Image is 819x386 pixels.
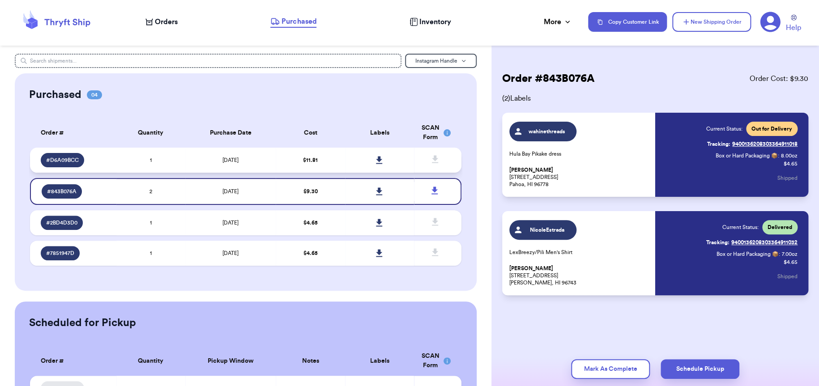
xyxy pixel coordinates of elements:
a: Tracking:9400136208303364911032 [706,235,798,250]
a: Inventory [409,17,451,27]
span: # D6A09BCC [46,157,79,164]
span: 7.00 oz [782,250,798,258]
span: : [779,250,780,258]
span: Box or Hard Packaging 📦 [717,251,779,257]
span: Inventory [419,17,451,27]
th: Purchase Date [185,118,276,148]
span: [DATE] [222,250,239,256]
button: Shipped [777,168,798,188]
button: Instagram Handle [405,54,477,68]
span: [DATE] [222,157,239,163]
span: Current Status: [706,125,742,132]
p: Hula Bay Pikake dress [509,150,650,157]
span: Tracking: [706,239,729,246]
span: [DATE] [222,189,239,194]
span: Delivered [768,224,792,231]
button: Copy Customer Link [588,12,667,32]
span: # 7851947D [46,250,74,257]
th: Pickup Window [185,346,276,376]
span: $ 11.81 [303,157,318,163]
button: Mark As Complete [571,359,650,379]
th: Labels [345,346,414,376]
a: Purchased [270,16,316,28]
span: 1 [150,220,152,225]
th: Quantity [116,118,185,148]
button: New Shipping Order [672,12,751,32]
p: $ 4.65 [784,259,798,266]
p: [STREET_ADDRESS] [PERSON_NAME], HI 96743 [509,265,650,286]
span: 2 [149,189,152,194]
span: [PERSON_NAME] [509,265,553,272]
th: Quantity [116,346,185,376]
button: Shipped [777,267,798,286]
span: 1 [150,157,152,163]
p: $ 4.65 [784,160,798,167]
input: Search shipments... [15,54,401,68]
span: Instagram Handle [415,58,457,64]
span: $ 9.30 [303,189,318,194]
th: Order # [30,118,116,148]
a: Tracking:9400136208303364911018 [707,137,798,151]
span: $ 4.65 [303,250,318,256]
span: Tracking: [707,140,730,148]
span: Help [786,22,801,33]
p: [STREET_ADDRESS] Pahoa, HI 96778 [509,166,650,188]
div: SCAN Form [419,352,451,370]
span: Orders [155,17,178,27]
span: Purchased [282,16,316,27]
th: Order # [30,346,116,376]
span: Order Cost: $ 9.30 [750,73,808,84]
div: SCAN Form [419,123,451,142]
p: LexBreezy/Pili Men's Shirt [509,249,650,256]
span: wahinethreads [526,128,568,135]
span: ( 2 ) Labels [502,93,808,104]
span: [PERSON_NAME] [509,167,553,174]
h2: Order # 843B076A [502,72,595,86]
th: Notes [276,346,345,376]
th: Labels [345,118,414,148]
span: [DATE] [222,220,239,225]
span: Current Status: [722,224,759,231]
button: Schedule Pickup [661,359,739,379]
span: $ 4.65 [303,220,318,225]
span: # 2BD4D3D0 [46,219,77,226]
span: Out for Delivery [751,125,792,132]
span: 04 [87,90,102,99]
div: More [544,17,572,27]
th: Cost [276,118,345,148]
span: NicoleEstrada [526,226,568,233]
h2: Purchased [29,88,81,102]
span: 8.00 oz [781,152,798,159]
span: : [778,152,779,159]
a: Orders [145,17,178,27]
span: # 843B076A [47,188,77,195]
span: 1 [150,250,152,256]
span: Box or Hard Packaging 📦 [716,153,778,158]
a: Help [786,15,801,33]
h2: Scheduled for Pickup [29,316,136,330]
